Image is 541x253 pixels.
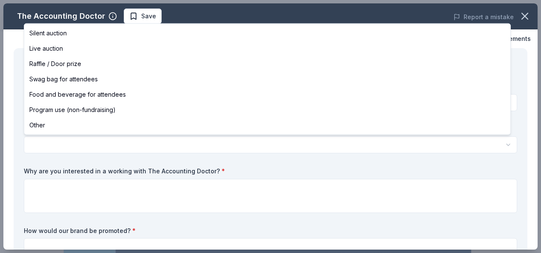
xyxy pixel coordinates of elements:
span: Raffle / Door prize [29,59,81,69]
span: Program use (non-fundraising) [29,105,116,115]
span: Live auction [29,43,63,54]
span: Silent auction [29,28,67,38]
span: Winter [111,10,131,20]
span: Swag bag for attendees [29,74,98,84]
span: Other [29,120,45,130]
span: Food and beverage for attendees [29,89,126,100]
